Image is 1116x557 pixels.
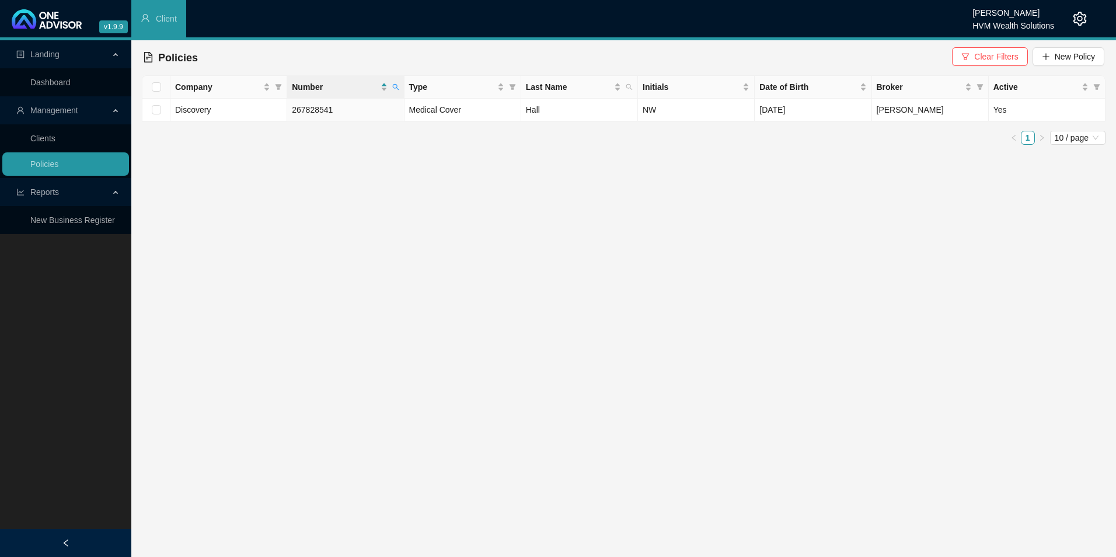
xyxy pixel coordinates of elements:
[30,78,71,87] a: Dashboard
[993,81,1079,93] span: Active
[972,3,1054,16] div: [PERSON_NAME]
[976,83,984,90] span: filter
[974,50,1018,63] span: Clear Filters
[626,83,633,90] span: search
[404,76,521,99] th: Type
[1093,83,1100,90] span: filter
[275,83,282,90] span: filter
[989,76,1105,99] th: Active
[30,106,78,115] span: Management
[1010,134,1017,141] span: left
[16,188,25,196] span: line-chart
[1033,47,1104,66] button: New Policy
[521,76,638,99] th: Last Name
[755,76,871,99] th: Date of Birth
[141,13,150,23] span: user
[158,52,198,64] span: Policies
[30,215,115,225] a: New Business Register
[638,76,755,99] th: Initials
[156,14,177,23] span: Client
[99,20,128,33] span: v1.9.9
[974,78,986,96] span: filter
[1055,50,1095,63] span: New Policy
[507,78,518,96] span: filter
[643,81,740,93] span: Initials
[755,99,871,121] td: [DATE]
[989,99,1105,121] td: Yes
[952,47,1027,66] button: Clear Filters
[1007,131,1021,145] li: Previous Page
[30,50,60,59] span: Landing
[623,78,635,96] span: search
[872,76,989,99] th: Broker
[1055,131,1101,144] span: 10 / page
[409,105,461,114] span: Medical Cover
[521,99,638,121] td: Hall
[30,187,59,197] span: Reports
[273,78,284,96] span: filter
[526,81,612,93] span: Last Name
[392,83,399,90] span: search
[292,105,333,114] span: 267828541
[877,81,962,93] span: Broker
[1007,131,1021,145] button: left
[1035,131,1049,145] button: right
[390,78,402,96] span: search
[1021,131,1034,144] a: 1
[1073,12,1087,26] span: setting
[1050,131,1105,145] div: Page Size
[1035,131,1049,145] li: Next Page
[12,9,82,29] img: 2df55531c6924b55f21c4cf5d4484680-logo-light.svg
[30,134,55,143] a: Clients
[16,50,25,58] span: profile
[175,81,261,93] span: Company
[175,105,211,114] span: Discovery
[16,106,25,114] span: user
[30,159,58,169] a: Policies
[1021,131,1035,145] li: 1
[62,539,70,547] span: left
[638,99,755,121] td: NW
[1042,53,1050,61] span: plus
[972,16,1054,29] div: HVM Wealth Solutions
[877,105,944,114] span: [PERSON_NAME]
[509,83,516,90] span: filter
[1091,78,1103,96] span: filter
[143,52,154,62] span: file-text
[170,76,287,99] th: Company
[759,81,857,93] span: Date of Birth
[1038,134,1045,141] span: right
[961,53,969,61] span: filter
[409,81,495,93] span: Type
[292,81,378,93] span: Number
